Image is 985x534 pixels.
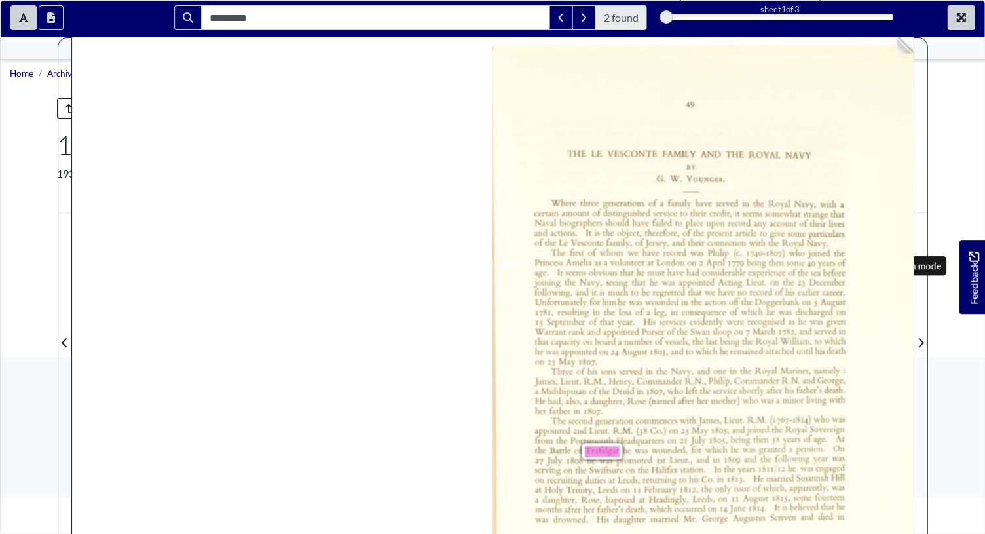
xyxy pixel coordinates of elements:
span: and [587,328,599,335]
span: on [770,279,778,287]
span: Princess [534,258,559,266]
span: amount [561,210,585,218]
span: 24 [610,349,617,356]
span: with [749,238,762,246]
span: served [814,327,833,335]
span: served [716,199,735,206]
span: were [726,318,741,326]
span: with [819,200,833,208]
span: a [660,202,662,207]
span: lives [828,219,842,227]
span: on [599,349,606,356]
span: Navy, [580,278,599,288]
span: 5 [813,301,815,306]
span: the [768,238,776,246]
span: was [778,309,789,316]
span: 1 [781,4,786,14]
span: resulting [557,308,585,316]
span: of [589,386,596,396]
span: namely [813,366,837,375]
span: number [624,337,648,345]
button: Open transcription window [39,5,64,30]
span: family [667,199,688,208]
span: present [707,231,729,238]
span: death. [824,385,842,393]
span: as [594,260,599,267]
span: record [663,248,683,256]
span: he [649,278,656,286]
span: the [797,268,806,275]
span: on [583,339,591,347]
span: he [618,298,624,305]
button: Previous Match [549,5,572,30]
span: on [535,358,543,366]
span: consequence [681,309,722,318]
span: 40 [807,261,813,268]
span: Druid [612,385,632,395]
span: and [672,238,683,246]
span: their [809,219,824,227]
span: recognised [747,318,782,326]
span: of [682,227,690,237]
span: who [789,248,802,257]
span: Navy, [794,201,812,210]
span: it [591,288,595,296]
span: should [605,218,626,227]
span: 7 [746,330,748,335]
span: have [718,288,732,296]
span: family, [606,238,628,248]
span: to [760,230,765,237]
span: which [695,347,713,355]
span: It [585,229,589,236]
span: Where [551,199,572,207]
span: 1803, [650,349,664,356]
span: sea [810,269,819,277]
span: the [742,337,751,345]
span: some [786,259,801,267]
span: have [642,248,656,256]
button: Search [174,5,202,30]
span: earlier [797,288,816,296]
span: THE [567,148,584,159]
span: is [599,288,603,295]
span: 1779 [728,260,741,267]
span: have [632,218,646,226]
span: that [600,317,612,325]
span: his [785,288,792,296]
span: place [685,219,701,227]
span: 1782, [778,328,792,335]
span: [DATE]-[DATE]) [746,250,769,267]
span: regretted [652,289,680,297]
span: on [836,309,844,316]
span: Commander [637,376,680,386]
span: AND [700,149,717,159]
span: experience [748,269,783,278]
span: service [653,208,673,216]
span: to [686,349,691,356]
span: [GEOGRAPHIC_DATA] [656,257,736,267]
span: loss [618,308,628,315]
span: was [809,318,821,326]
span: which [824,336,842,345]
span: record [728,219,747,227]
span: give [770,230,783,238]
span: of [589,316,596,326]
span: is [594,229,597,235]
span: whom [599,247,621,257]
span: remained [730,347,760,355]
span: Connnander [734,376,773,385]
span: off [729,297,738,306]
span: no [737,289,745,297]
span: services [659,317,682,325]
span: the [690,297,700,305]
span: Lieut. [746,278,764,286]
span: of [648,198,656,208]
span: sloop [712,328,729,336]
span: rank [568,327,583,335]
span: attached [765,347,791,354]
span: [PERSON_NAME], [817,377,874,385]
span: biographers [559,219,597,227]
span: record [749,288,769,296]
span: career. [822,289,841,297]
span: May [558,358,572,367]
